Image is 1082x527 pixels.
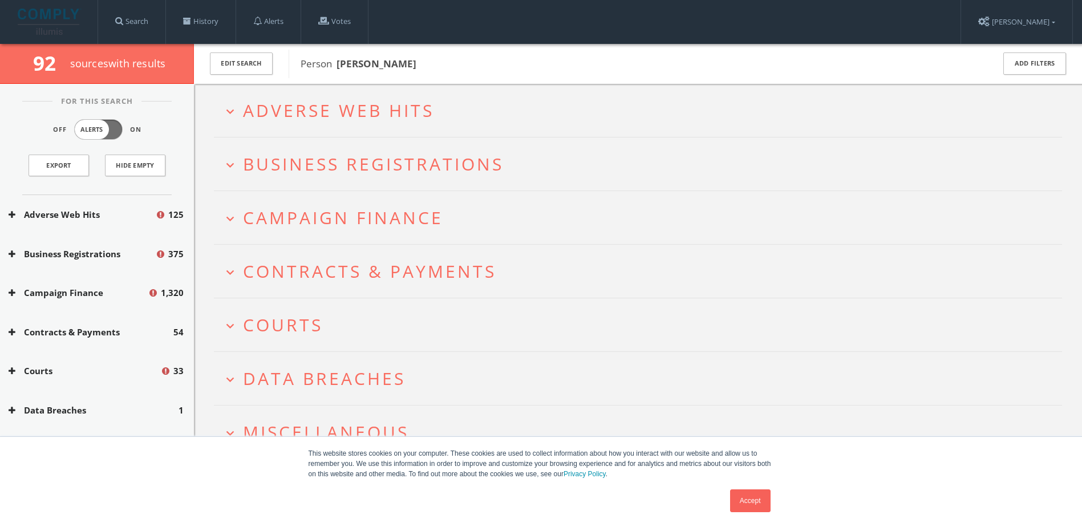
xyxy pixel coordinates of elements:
[9,248,155,261] button: Business Registrations
[243,367,406,390] span: Data Breaches
[70,56,166,70] span: source s with results
[222,208,1062,227] button: expand_moreCampaign Finance
[1003,52,1066,75] button: Add Filters
[243,99,434,122] span: Adverse Web Hits
[9,208,155,221] button: Adverse Web Hits
[730,489,771,512] a: Accept
[9,286,148,299] button: Campaign Finance
[301,57,416,70] span: Person
[564,470,606,478] a: Privacy Policy
[243,206,443,229] span: Campaign Finance
[222,372,238,387] i: expand_more
[179,404,184,417] span: 1
[9,326,173,339] button: Contracts & Payments
[52,96,141,107] span: For This Search
[222,155,1062,173] button: expand_moreBusiness Registrations
[222,423,1062,441] button: expand_moreMiscellaneous
[173,364,184,378] span: 33
[222,369,1062,388] button: expand_moreData Breaches
[18,9,82,35] img: illumis
[222,104,238,119] i: expand_more
[210,52,273,75] button: Edit Search
[337,57,416,70] b: [PERSON_NAME]
[168,248,184,261] span: 375
[243,313,323,337] span: Courts
[222,157,238,173] i: expand_more
[29,155,89,176] a: Export
[243,260,496,283] span: Contracts & Payments
[9,364,160,378] button: Courts
[222,101,1062,120] button: expand_moreAdverse Web Hits
[33,50,66,76] span: 92
[243,152,504,176] span: Business Registrations
[222,265,238,280] i: expand_more
[222,315,1062,334] button: expand_moreCourts
[222,425,238,441] i: expand_more
[161,286,184,299] span: 1,320
[243,420,409,444] span: Miscellaneous
[222,211,238,226] i: expand_more
[222,318,238,334] i: expand_more
[173,326,184,339] span: 54
[168,208,184,221] span: 125
[53,125,67,135] span: Off
[105,155,165,176] button: Hide Empty
[309,448,774,479] p: This website stores cookies on your computer. These cookies are used to collect information about...
[222,262,1062,281] button: expand_moreContracts & Payments
[9,404,179,417] button: Data Breaches
[130,125,141,135] span: On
